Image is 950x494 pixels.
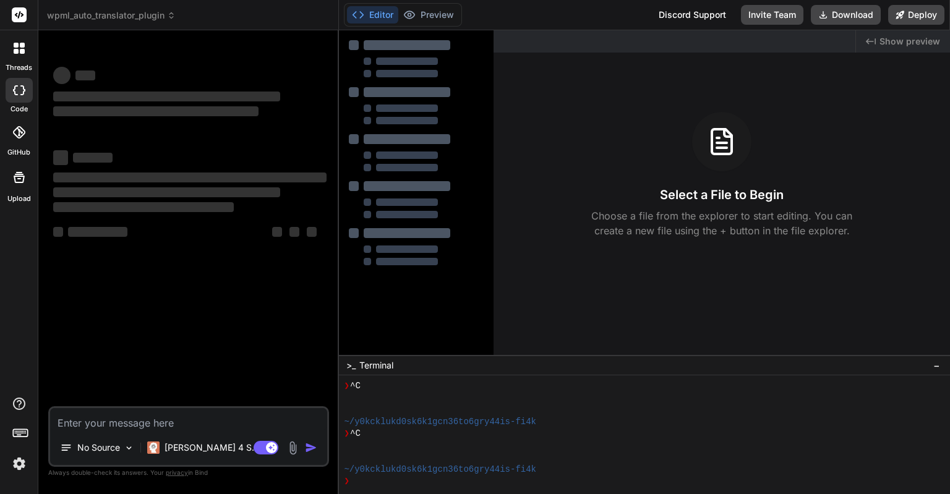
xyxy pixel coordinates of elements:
span: ‌ [289,227,299,237]
button: Preview [398,6,459,23]
span: ‌ [53,202,234,212]
img: Claude 4 Sonnet [147,441,160,454]
button: − [931,356,943,375]
label: Upload [7,194,31,204]
img: Pick Models [124,443,134,453]
span: ‌ [307,227,317,237]
img: icon [305,441,317,454]
div: Discord Support [651,5,734,25]
span: Terminal [359,359,393,372]
span: Show preview [879,35,940,48]
span: ‌ [53,106,259,116]
button: Download [811,5,881,25]
img: settings [9,453,30,474]
span: − [933,359,940,372]
span: ❯ [344,475,350,487]
p: [PERSON_NAME] 4 S.. [165,441,257,454]
span: ‌ [53,67,71,84]
span: ❯ [344,428,350,440]
span: ‌ [53,92,280,101]
span: ^C [350,380,361,392]
label: code [11,104,28,114]
button: Deploy [888,5,944,25]
span: ~/y0kcklukd0sk6k1gcn36to6gry44is-fi4k [344,416,536,428]
span: ‌ [53,227,63,237]
button: Invite Team [741,5,803,25]
span: ‌ [73,153,113,163]
span: ‌ [53,150,68,165]
span: ‌ [68,227,127,237]
p: No Source [77,441,120,454]
button: Editor [347,6,398,23]
label: GitHub [7,147,30,158]
span: >_ [346,359,356,372]
span: ‌ [53,187,280,197]
span: ~/y0kcklukd0sk6k1gcn36to6gry44is-fi4k [344,464,536,475]
span: ^C [350,428,361,440]
p: Always double-check its answers. Your in Bind [48,467,329,479]
img: attachment [286,441,300,455]
p: Choose a file from the explorer to start editing. You can create a new file using the + button in... [583,208,860,238]
span: ‌ [53,172,327,182]
span: ‌ [272,227,282,237]
span: privacy [166,469,188,476]
label: threads [6,62,32,73]
span: ‌ [75,70,95,80]
span: wpml_auto_translator_plugin [47,9,176,22]
span: ❯ [344,380,350,392]
h3: Select a File to Begin [660,186,784,203]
